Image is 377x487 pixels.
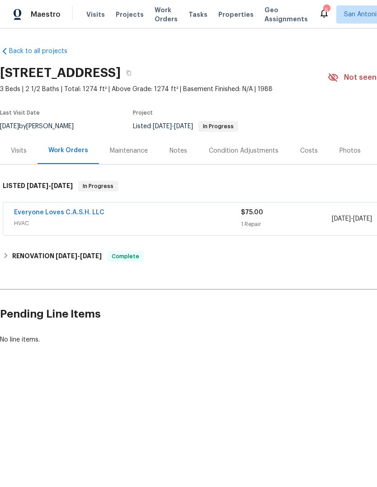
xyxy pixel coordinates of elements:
[14,219,241,228] span: HVAC
[133,110,153,116] span: Project
[31,10,61,19] span: Maestro
[353,216,372,222] span: [DATE]
[218,10,254,19] span: Properties
[133,123,238,130] span: Listed
[209,146,278,155] div: Condition Adjustments
[199,124,237,129] span: In Progress
[80,253,102,259] span: [DATE]
[3,181,73,192] h6: LISTED
[86,10,105,19] span: Visits
[51,183,73,189] span: [DATE]
[332,214,372,223] span: -
[14,209,104,216] a: Everyone Loves C.A.S.H. LLC
[56,253,102,259] span: -
[264,5,308,24] span: Geo Assignments
[48,146,88,155] div: Work Orders
[188,11,207,18] span: Tasks
[155,5,178,24] span: Work Orders
[11,146,27,155] div: Visits
[108,252,143,261] span: Complete
[300,146,318,155] div: Costs
[116,10,144,19] span: Projects
[79,182,117,191] span: In Progress
[56,253,77,259] span: [DATE]
[27,183,73,189] span: -
[339,146,361,155] div: Photos
[110,146,148,155] div: Maintenance
[153,123,172,130] span: [DATE]
[170,146,187,155] div: Notes
[153,123,193,130] span: -
[241,209,263,216] span: $75.00
[121,65,137,81] button: Copy Address
[332,216,351,222] span: [DATE]
[323,5,330,14] div: 6
[241,220,332,229] div: 1 Repair
[27,183,48,189] span: [DATE]
[174,123,193,130] span: [DATE]
[12,251,102,262] h6: RENOVATION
